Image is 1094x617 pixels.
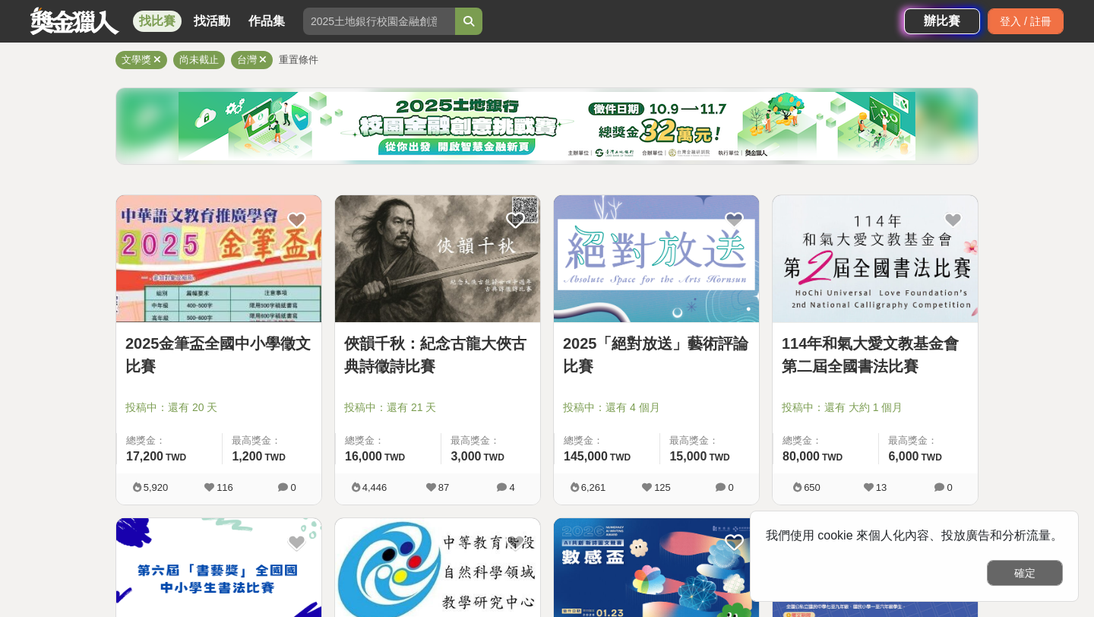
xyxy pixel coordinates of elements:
span: 投稿中：還有 20 天 [125,400,312,416]
span: 總獎金： [126,433,213,448]
span: 1,200 [232,450,262,463]
a: 俠韻千秋：紀念古龍大俠古典詩徵詩比賽 [344,332,531,378]
img: Cover Image [335,195,540,322]
span: 最高獎金： [888,433,969,448]
span: TWD [610,452,631,463]
span: 最高獎金： [669,433,750,448]
span: 87 [438,482,449,493]
span: TWD [484,452,504,463]
span: 4 [509,482,514,493]
span: TWD [922,452,942,463]
span: 5,920 [144,482,169,493]
img: Cover Image [554,195,759,322]
span: 13 [876,482,887,493]
span: TWD [265,452,286,463]
span: 80,000 [783,450,820,463]
span: 0 [728,482,733,493]
span: 尚未截止 [179,54,219,65]
span: 15,000 [669,450,707,463]
span: 6,261 [581,482,606,493]
span: 我們使用 cookie 來個人化內容、投放廣告和分析流量。 [766,529,1063,542]
span: 重置條件 [279,54,318,65]
span: TWD [822,452,843,463]
span: 145,000 [564,450,608,463]
img: de0ec254-a5ce-4606-9358-3f20dd3f7ec9.png [179,92,915,160]
div: 登入 / 註冊 [988,8,1064,34]
a: 辦比賽 [904,8,980,34]
span: 投稿中：還有 大約 1 個月 [782,400,969,416]
span: 116 [217,482,233,493]
span: 最高獎金： [451,433,531,448]
button: 確定 [987,560,1063,586]
a: 114年和氣大愛文教基金會第二屆全國書法比賽 [782,332,969,378]
a: Cover Image [554,195,759,323]
a: Cover Image [116,195,321,323]
span: TWD [166,452,186,463]
a: Cover Image [773,195,978,323]
span: 最高獎金： [232,433,312,448]
span: 0 [290,482,296,493]
span: 17,200 [126,450,163,463]
span: 650 [804,482,820,493]
img: Cover Image [116,195,321,322]
span: 總獎金： [345,433,432,448]
span: 文學獎 [122,54,151,65]
a: 2025金筆盃全國中小學徵文比賽 [125,332,312,378]
a: 找活動 [188,11,236,32]
a: Cover Image [335,195,540,323]
a: 找比賽 [133,11,182,32]
span: 16,000 [345,450,382,463]
span: 3,000 [451,450,481,463]
span: 總獎金： [564,433,650,448]
span: 投稿中：還有 21 天 [344,400,531,416]
span: 4,446 [362,482,387,493]
input: 2025土地銀行校園金融創意挑戰賽：從你出發 開啟智慧金融新頁 [303,8,455,35]
span: 總獎金： [783,433,869,448]
a: 2025「絕對放送」藝術評論比賽 [563,332,750,378]
span: 125 [654,482,671,493]
img: Cover Image [773,195,978,322]
span: 0 [947,482,952,493]
span: 6,000 [888,450,919,463]
span: 投稿中：還有 4 個月 [563,400,750,416]
span: 台灣 [237,54,257,65]
span: TWD [384,452,405,463]
a: 作品集 [242,11,291,32]
span: TWD [709,452,729,463]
